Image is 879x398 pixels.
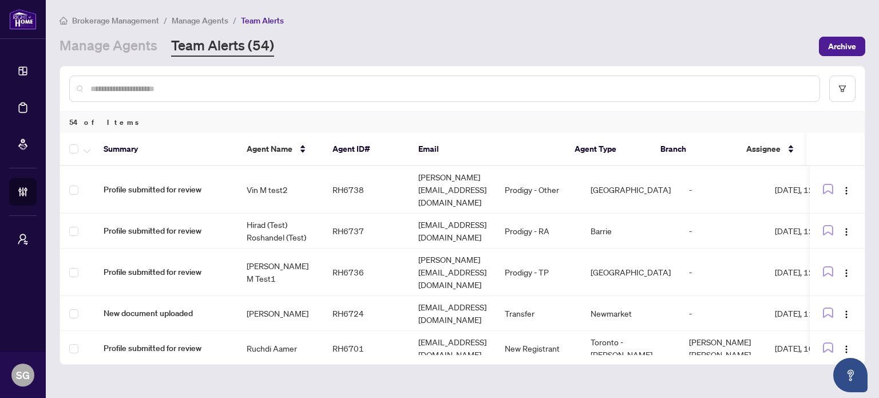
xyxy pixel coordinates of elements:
[819,37,865,56] button: Archive
[829,76,856,102] button: filter
[680,166,766,214] td: -
[16,367,30,383] span: SG
[680,249,766,296] td: -
[746,143,781,155] span: Assignee
[237,249,323,296] td: [PERSON_NAME] M Test1
[837,304,856,322] button: Logo
[842,186,851,195] img: Logo
[581,331,680,366] td: Toronto - [PERSON_NAME]
[172,15,228,26] span: Manage Agents
[323,214,409,249] td: RH6737
[323,166,409,214] td: RH6738
[17,234,29,245] span: user-switch
[323,133,409,166] th: Agent ID#
[104,224,228,237] span: Profile submitted for review
[237,296,323,331] td: [PERSON_NAME]
[164,14,167,27] li: /
[766,166,869,214] td: [DATE], 12:44pm
[842,310,851,319] img: Logo
[838,85,846,93] span: filter
[94,133,237,166] th: Summary
[60,17,68,25] span: home
[842,227,851,237] img: Logo
[233,14,236,27] li: /
[104,183,228,196] span: Profile submitted for review
[323,296,409,331] td: RH6724
[737,133,823,166] th: Assignee
[104,266,228,278] span: Profile submitted for review
[842,345,851,354] img: Logo
[237,331,323,366] td: Ruchdi Aamer
[409,214,496,249] td: [EMAIL_ADDRESS][DOMAIN_NAME]
[409,249,496,296] td: [PERSON_NAME][EMAIL_ADDRESS][DOMAIN_NAME]
[60,36,157,57] a: Manage Agents
[247,143,292,155] span: Agent Name
[60,111,865,133] div: 54 of Items
[409,331,496,366] td: [EMAIL_ADDRESS][DOMAIN_NAME]
[496,249,581,296] td: Prodigy - TP
[680,331,766,366] td: [PERSON_NAME] [PERSON_NAME]
[409,296,496,331] td: [EMAIL_ADDRESS][DOMAIN_NAME]
[842,269,851,278] img: Logo
[766,331,869,366] td: [DATE], 10:04pm
[680,296,766,331] td: -
[496,296,581,331] td: Transfer
[104,342,228,354] span: Profile submitted for review
[171,36,274,57] a: Team Alerts (54)
[237,214,323,249] td: Hirad (Test) Roshandel (Test)
[680,214,766,249] td: -
[72,15,159,26] span: Brokerage Management
[828,37,856,56] span: Archive
[766,214,869,249] td: [DATE], 12:44pm
[9,9,37,30] img: logo
[837,263,856,281] button: Logo
[409,133,565,166] th: Email
[323,331,409,366] td: RH6701
[323,249,409,296] td: RH6736
[496,331,581,366] td: New Registrant
[409,166,496,214] td: [PERSON_NAME][EMAIL_ADDRESS][DOMAIN_NAME]
[241,15,284,26] span: Team Alerts
[837,180,856,199] button: Logo
[837,339,856,357] button: Logo
[837,222,856,240] button: Logo
[496,166,581,214] td: Prodigy - Other
[565,133,651,166] th: Agent Type
[581,166,680,214] td: [GEOGRAPHIC_DATA]
[496,214,581,249] td: Prodigy - RA
[833,358,868,392] button: Open asap
[581,249,680,296] td: [GEOGRAPHIC_DATA]
[766,249,869,296] td: [DATE], 12:44pm
[651,133,737,166] th: Branch
[237,166,323,214] td: Vin M test2
[581,296,680,331] td: Newmarket
[104,307,228,320] span: New document uploaded
[581,214,680,249] td: Barrie
[237,133,323,166] th: Agent Name
[766,296,869,331] td: [DATE], 11:14am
